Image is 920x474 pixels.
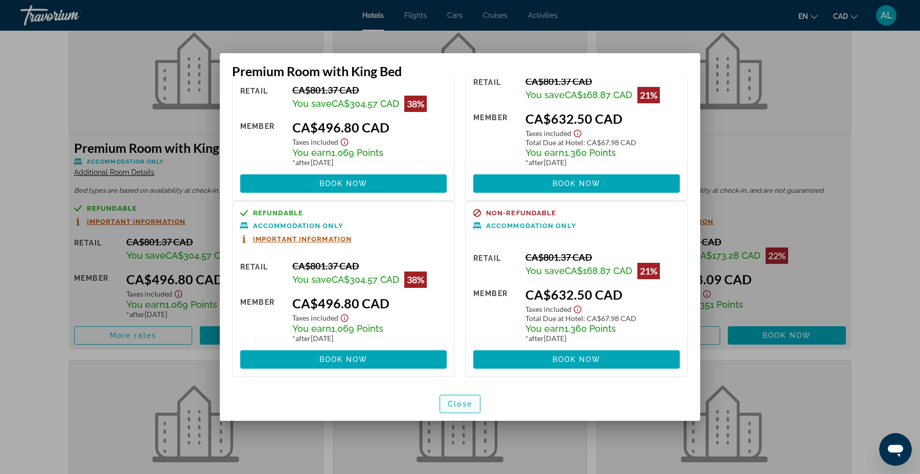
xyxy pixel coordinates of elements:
div: Retail [240,84,285,112]
div: * [DATE] [525,334,680,343]
span: 1,069 Points [331,147,383,158]
span: Taxes included [525,129,571,138]
div: CA$801.37 CAD [525,252,680,263]
span: You save [292,274,332,285]
span: CA$304.57 CAD [332,98,399,109]
span: Total Due at Hotel [525,314,583,323]
span: 1,360 Points [564,147,616,158]
span: CA$168.87 CAD [565,265,632,276]
span: You earn [525,147,564,158]
div: CA$496.80 CAD [292,296,447,311]
span: Close [448,400,472,408]
div: CA$632.50 CAD [525,287,680,302]
button: Show Taxes and Fees disclaimer [571,126,584,138]
span: Taxes included [525,305,571,313]
span: CA$304.57 CAD [332,274,399,285]
span: You earn [292,147,331,158]
div: * [DATE] [292,158,447,167]
iframe: Bouton de lancement de la fenêtre de messagerie [879,433,912,466]
span: Book now [553,355,601,364]
button: Important Information [240,235,352,243]
span: 1,069 Points [331,323,383,334]
span: Taxes included [292,313,338,322]
div: 21% [637,263,660,279]
span: Taxes included [292,138,338,146]
div: Member [473,111,518,167]
span: You save [292,98,332,109]
div: Retail [473,252,518,279]
span: Book now [319,355,368,364]
button: Show Taxes and Fees disclaimer [338,135,351,147]
button: Show Taxes and Fees disclaimer [338,311,351,323]
div: Member [473,287,518,343]
span: after [295,158,311,167]
div: Member [240,120,285,167]
div: : CA$67.98 CAD [525,138,680,147]
span: after [528,158,544,167]
button: Book now [473,174,680,193]
div: * [DATE] [525,158,680,167]
button: Book now [473,350,680,369]
div: Member [240,296,285,343]
div: CA$801.37 CAD [292,84,447,96]
span: You save [525,265,565,276]
span: Accommodation Only [253,222,343,229]
div: : CA$67.98 CAD [525,314,680,323]
button: Close [440,395,480,413]
div: Retail [473,76,518,103]
div: CA$801.37 CAD [525,76,680,87]
span: Book now [319,179,368,188]
div: * [DATE] [292,334,447,343]
div: CA$496.80 CAD [292,120,447,135]
div: 38% [404,96,427,112]
span: after [528,334,544,343]
button: Book now [240,174,447,193]
div: Retail [240,260,285,288]
div: CA$632.50 CAD [525,111,680,126]
span: Non-refundable [486,210,556,216]
div: 21% [637,87,660,103]
span: Accommodation Only [486,222,577,229]
button: Book now [240,350,447,369]
span: Total Due at Hotel [525,138,583,147]
a: Refundable [240,209,447,217]
span: CA$168.87 CAD [565,89,632,100]
span: Refundable [253,210,303,216]
span: You earn [525,323,564,334]
span: Book now [553,179,601,188]
span: Important Information [253,236,352,242]
div: CA$801.37 CAD [292,260,447,272]
span: You earn [292,323,331,334]
div: 38% [404,272,427,288]
button: Show Taxes and Fees disclaimer [571,302,584,314]
span: after [295,334,311,343]
h3: Premium Room with King Bed [232,63,688,79]
span: You save [525,89,565,100]
span: 1,360 Points [564,323,616,334]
